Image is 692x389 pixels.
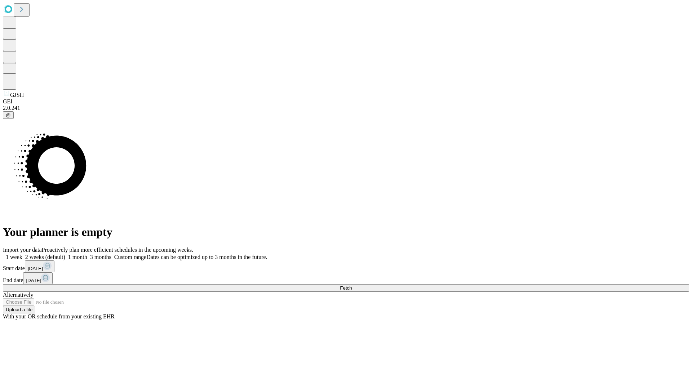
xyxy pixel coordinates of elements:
button: @ [3,111,14,119]
span: Custom range [114,254,146,260]
span: Alternatively [3,292,33,298]
span: 1 week [6,254,22,260]
span: Dates can be optimized up to 3 months in the future. [146,254,267,260]
span: GJSH [10,92,24,98]
span: Proactively plan more efficient schedules in the upcoming weeks. [42,247,193,253]
button: Fetch [3,284,689,292]
button: Upload a file [3,306,35,313]
button: [DATE] [25,260,54,272]
span: Fetch [340,285,352,291]
span: 3 months [90,254,111,260]
h1: Your planner is empty [3,225,689,239]
span: Import your data [3,247,42,253]
span: 2 weeks (default) [25,254,65,260]
button: [DATE] [23,272,53,284]
div: End date [3,272,689,284]
div: GEI [3,98,689,105]
div: Start date [3,260,689,272]
span: 1 month [68,254,87,260]
span: With your OR schedule from your existing EHR [3,313,115,319]
div: 2.0.241 [3,105,689,111]
span: @ [6,112,11,118]
span: [DATE] [26,278,41,283]
span: [DATE] [28,266,43,271]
